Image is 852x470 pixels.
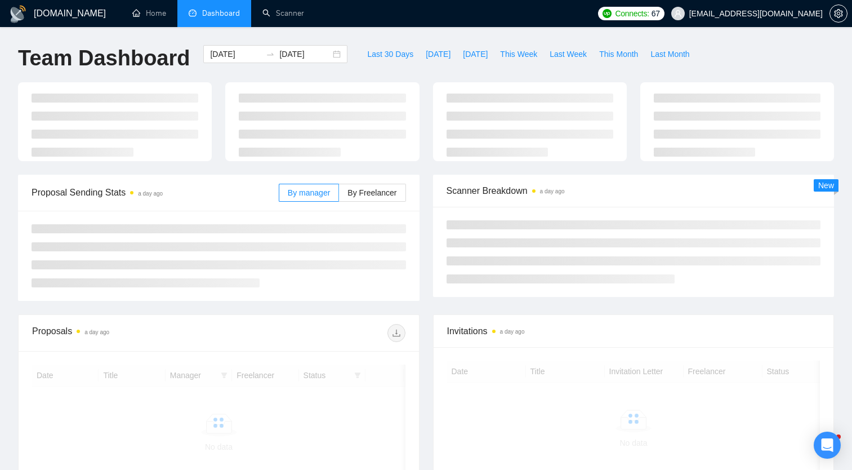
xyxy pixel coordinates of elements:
[288,188,330,197] span: By manager
[652,7,660,20] span: 67
[650,48,689,60] span: Last Month
[347,188,396,197] span: By Freelancer
[266,50,275,59] span: to
[494,45,543,63] button: This Week
[132,8,166,18] a: homeHome
[593,45,644,63] button: This Month
[262,8,304,18] a: searchScanner
[644,45,695,63] button: Last Month
[447,184,821,198] span: Scanner Breakdown
[615,7,649,20] span: Connects:
[420,45,457,63] button: [DATE]
[674,10,682,17] span: user
[426,48,450,60] span: [DATE]
[266,50,275,59] span: swap-right
[189,9,197,17] span: dashboard
[830,9,847,18] span: setting
[814,432,841,459] div: Open Intercom Messenger
[32,185,279,199] span: Proposal Sending Stats
[9,5,27,23] img: logo
[500,48,537,60] span: This Week
[279,48,331,60] input: End date
[829,5,847,23] button: setting
[543,45,593,63] button: Last Week
[540,188,565,194] time: a day ago
[550,48,587,60] span: Last Week
[599,48,638,60] span: This Month
[829,9,847,18] a: setting
[457,45,494,63] button: [DATE]
[202,8,240,18] span: Dashboard
[447,324,820,338] span: Invitations
[361,45,420,63] button: Last 30 Days
[603,9,612,18] img: upwork-logo.png
[367,48,413,60] span: Last 30 Days
[32,324,218,342] div: Proposals
[18,45,190,72] h1: Team Dashboard
[818,181,834,190] span: New
[500,329,525,335] time: a day ago
[210,48,261,60] input: Start date
[84,329,109,335] time: a day ago
[463,48,488,60] span: [DATE]
[138,190,163,197] time: a day ago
